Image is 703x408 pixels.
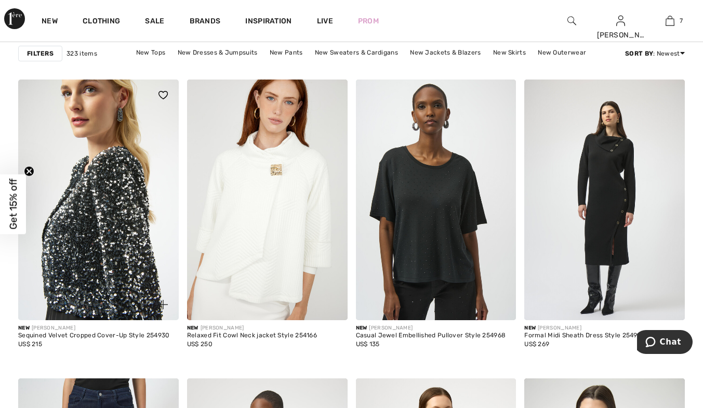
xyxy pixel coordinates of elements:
a: Clothing [83,17,120,28]
span: US$ 215 [18,340,42,348]
span: US$ 250 [187,340,213,348]
img: Casual Jewel Embellished Pullover Style 254968. Black [356,80,516,320]
span: Inspiration [245,17,291,28]
div: Sequined Velvet Cropped Cover-Up Style 254930 [18,332,170,339]
img: 1ère Avenue [4,8,25,29]
a: New Skirts [488,46,531,59]
iframe: Opens a widget where you can chat to one of our agents [637,330,693,356]
img: My Info [616,15,625,27]
div: Casual Jewel Embellished Pullover Style 254968 [356,332,506,339]
span: US$ 269 [524,340,549,348]
span: New [187,325,198,331]
img: Formal Midi Sheath Dress Style 254957. Black [524,80,685,320]
span: 7 [680,16,683,25]
strong: Filters [27,49,54,58]
img: heart_black_full.svg [158,91,168,99]
div: Formal Midi Sheath Dress Style 254957 [524,332,644,339]
a: New [42,17,58,28]
span: New [18,325,30,331]
div: [PERSON_NAME] [18,324,170,332]
img: Relaxed Fit Cowl Neck jacket Style 254166. Winter White [187,80,348,320]
span: New [356,325,367,331]
a: Sign In [616,16,625,25]
div: Relaxed Fit Cowl Neck jacket Style 254166 [187,332,317,339]
div: : Newest [625,49,685,58]
span: Get 15% off [7,179,19,230]
div: [PERSON_NAME] [187,324,317,332]
div: [PERSON_NAME] [597,30,645,41]
a: Brands [190,17,221,28]
img: search the website [567,15,576,27]
a: Prom [358,16,379,27]
a: Sale [145,17,164,28]
img: My Bag [666,15,674,27]
a: Sequined Velvet Cropped Cover-Up Style 254930. Black/Silver [18,80,179,320]
a: Live [317,16,333,27]
img: plus_v2.svg [158,300,168,309]
a: New Jackets & Blazers [405,46,486,59]
div: [PERSON_NAME] [356,324,506,332]
span: US$ 135 [356,340,380,348]
a: New Pants [264,46,308,59]
a: New Tops [131,46,170,59]
span: New [524,325,536,331]
button: Close teaser [24,166,34,176]
a: New Dresses & Jumpsuits [173,46,263,59]
a: 7 [646,15,694,27]
div: [PERSON_NAME] [524,324,644,332]
span: 323 items [67,49,97,58]
a: New Outerwear [533,46,591,59]
a: New Sweaters & Cardigans [310,46,403,59]
strong: Sort By [625,50,653,57]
